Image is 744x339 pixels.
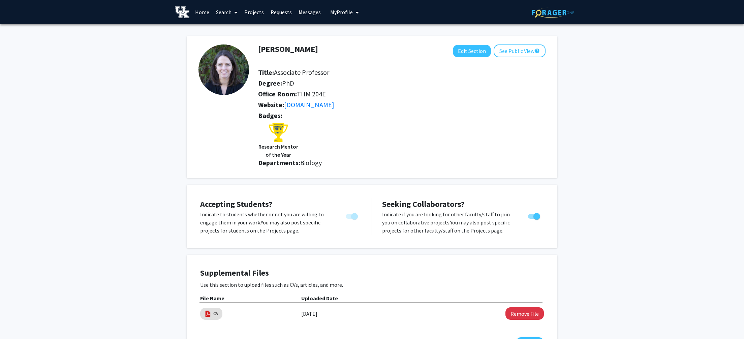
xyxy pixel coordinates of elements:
p: Indicate to students whether or not you are willing to engage them in your work. You may also pos... [200,210,333,235]
img: University of Kentucky Logo [175,6,189,18]
span: My Profile [330,9,353,16]
div: Toggle [525,210,544,220]
span: Seeking Collaborators? [382,199,465,209]
span: Biology [300,158,322,167]
h1: [PERSON_NAME] [258,44,318,54]
p: Indicate if you are looking for other faculty/staff to join you on collaborative projects. You ma... [382,210,515,235]
img: research_mentor_of_the_year.png [268,122,288,143]
div: Toggle [343,210,362,220]
span: Associate Professor [274,68,329,76]
h2: Badges: [258,112,546,120]
a: Messages [295,0,324,24]
img: ForagerOne Logo [532,7,574,18]
button: Remove CV File [505,307,544,320]
a: Home [192,0,213,24]
div: You cannot turn this off while you have active projects. [343,210,362,220]
p: Use this section to upload files such as CVs, articles, and more. [200,281,544,289]
a: CV [213,310,218,317]
b: Uploaded Date [301,295,338,302]
mat-icon: help [534,47,540,55]
button: See Public View [494,44,546,57]
h2: Office Room: [258,90,539,98]
p: Research Mentor of the Year [258,143,299,159]
a: Requests [267,0,295,24]
h2: Website: [258,101,539,109]
span: THM 204E [297,90,326,98]
span: PhD [282,79,294,87]
label: [DATE] [301,308,317,319]
a: Projects [241,0,267,24]
a: Search [213,0,241,24]
img: Profile Picture [198,44,249,95]
h2: Title: [258,68,539,76]
h4: Supplemental Files [200,268,544,278]
h2: Departments: [253,159,551,167]
b: File Name [200,295,224,302]
a: Opens in a new tab [284,100,334,109]
h2: Degree: [258,79,539,87]
span: Accepting Students? [200,199,272,209]
img: pdf_icon.png [204,310,212,317]
button: Edit Section [453,45,491,57]
iframe: Chat [5,309,29,334]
